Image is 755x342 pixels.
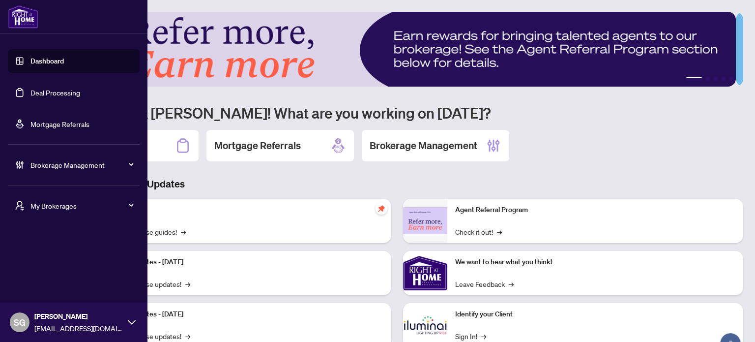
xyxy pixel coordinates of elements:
[14,315,26,329] span: SG
[455,279,514,289] a: Leave Feedback→
[185,279,190,289] span: →
[497,226,502,237] span: →
[51,177,743,191] h3: Brokerage & Industry Updates
[706,77,710,81] button: 2
[103,257,383,268] p: Platform Updates - [DATE]
[103,309,383,320] p: Platform Updates - [DATE]
[30,57,64,65] a: Dashboard
[729,77,733,81] button: 5
[455,309,735,320] p: Identify your Client
[376,203,387,215] span: pushpin
[185,331,190,342] span: →
[722,77,726,81] button: 4
[716,308,745,337] button: Open asap
[481,331,486,342] span: →
[714,77,718,81] button: 3
[455,331,486,342] a: Sign In!→
[51,12,736,87] img: Slide 0
[686,77,702,81] button: 1
[455,205,735,216] p: Agent Referral Program
[509,279,514,289] span: →
[30,120,89,128] a: Mortgage Referrals
[34,311,123,322] span: [PERSON_NAME]
[30,88,80,97] a: Deal Processing
[403,207,447,234] img: Agent Referral Program
[455,257,735,268] p: We want to hear what you think!
[370,139,477,153] h2: Brokerage Management
[51,103,743,122] h1: Welcome back [PERSON_NAME]! What are you working on [DATE]?
[8,5,38,29] img: logo
[30,200,133,211] span: My Brokerages
[103,205,383,216] p: Self-Help
[15,201,25,211] span: user-switch
[455,226,502,237] a: Check it out!→
[181,226,186,237] span: →
[30,159,133,170] span: Brokerage Management
[403,251,447,295] img: We want to hear what you think!
[34,323,123,334] span: [EMAIL_ADDRESS][DOMAIN_NAME]
[214,139,301,153] h2: Mortgage Referrals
